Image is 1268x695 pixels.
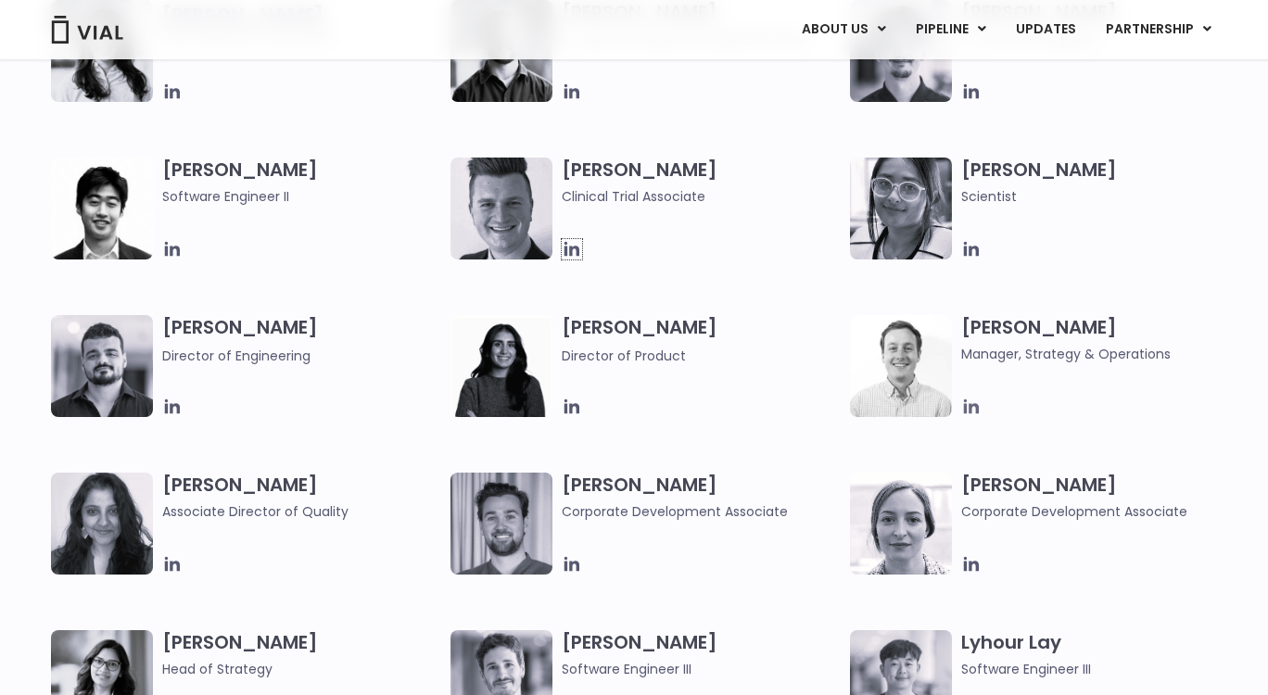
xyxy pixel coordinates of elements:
[562,473,841,522] h3: [PERSON_NAME]
[961,158,1240,207] h3: [PERSON_NAME]
[1001,14,1090,45] a: UPDATES
[162,501,441,522] span: Associate Director of Quality
[961,186,1240,207] span: Scientist
[450,473,552,575] img: Image of smiling man named Thomas
[162,186,441,207] span: Software Engineer II
[562,501,841,522] span: Corporate Development Associate
[850,473,952,575] img: Headshot of smiling woman named Beatrice
[562,315,841,366] h3: [PERSON_NAME]
[450,315,552,417] img: Smiling woman named Ira
[562,630,841,679] h3: [PERSON_NAME]
[162,630,441,679] h3: [PERSON_NAME]
[162,659,441,679] span: Head of Strategy
[850,315,952,417] img: Kyle Mayfield
[961,630,1240,679] h3: Lyhour Lay
[51,158,153,259] img: Jason Zhang
[162,347,311,365] span: Director of Engineering
[162,158,441,207] h3: [PERSON_NAME]
[562,158,841,207] h3: [PERSON_NAME]
[51,473,153,575] img: Headshot of smiling woman named Bhavika
[562,186,841,207] span: Clinical Trial Associate
[961,501,1240,522] span: Corporate Development Associate
[562,659,841,679] span: Software Engineer III
[901,14,1000,45] a: PIPELINEMenu Toggle
[961,473,1240,522] h3: [PERSON_NAME]
[51,315,153,417] img: Igor
[961,315,1240,364] h3: [PERSON_NAME]
[450,158,552,259] img: Headshot of smiling man named Collin
[787,14,900,45] a: ABOUT USMenu Toggle
[1091,14,1226,45] a: PARTNERSHIPMenu Toggle
[50,16,124,44] img: Vial Logo
[562,347,686,365] span: Director of Product
[961,344,1240,364] span: Manager, Strategy & Operations
[961,659,1240,679] span: Software Engineer III
[850,158,952,259] img: Headshot of smiling woman named Anjali
[162,315,441,366] h3: [PERSON_NAME]
[162,473,441,522] h3: [PERSON_NAME]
